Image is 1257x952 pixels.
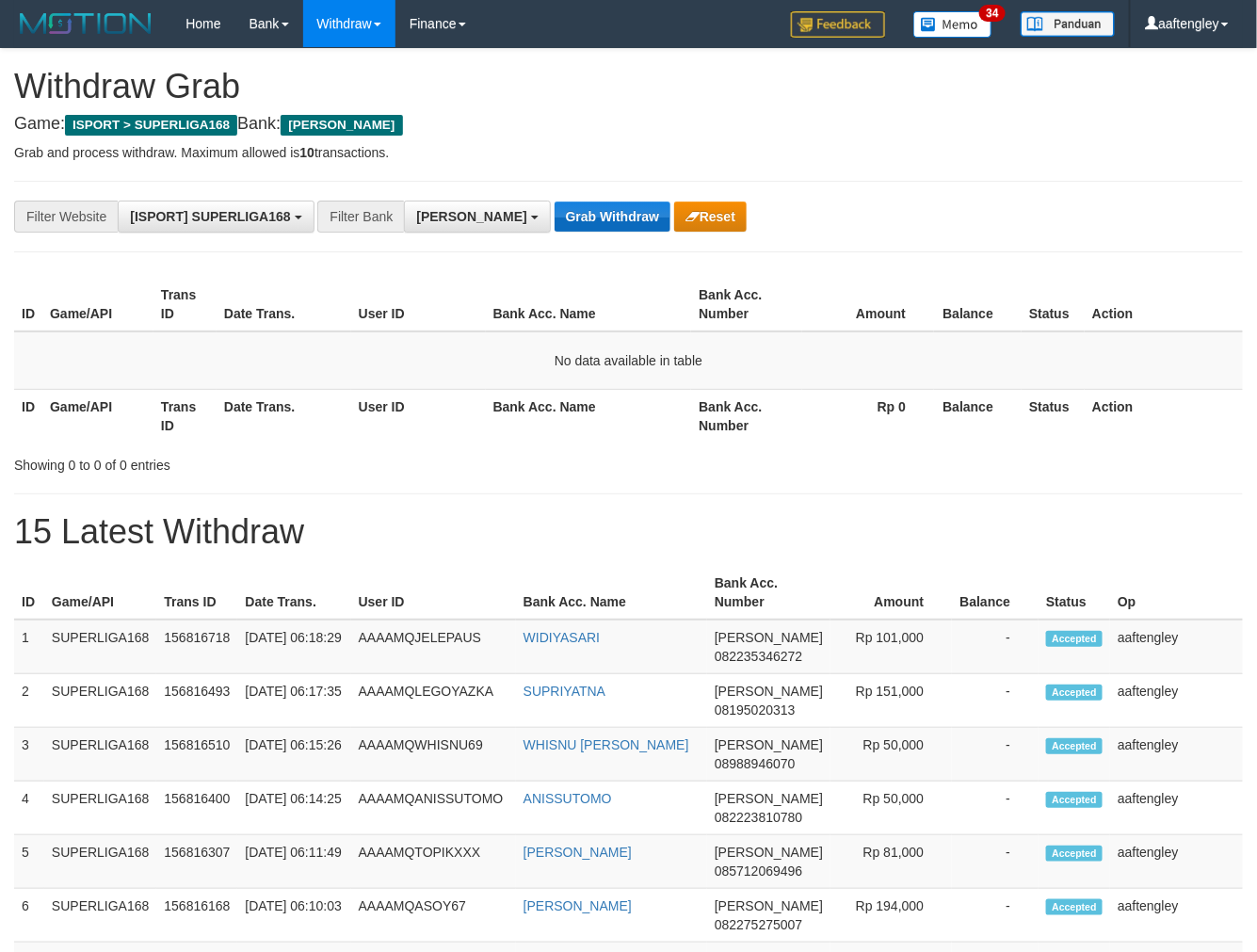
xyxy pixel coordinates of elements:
th: Date Trans. [217,278,351,331]
td: aaftengley [1110,889,1243,943]
th: ID [14,278,42,331]
th: Action [1085,278,1243,331]
td: SUPERLIGA168 [44,782,157,835]
span: Accepted [1046,899,1103,915]
a: ANISSUTOMO [524,791,612,806]
td: 3 [14,728,44,782]
td: AAAAMQANISSUTOMO [351,782,516,835]
td: AAAAMQASOY67 [351,889,516,943]
td: - [952,674,1039,728]
span: [PERSON_NAME] [715,845,823,860]
div: Filter Bank [317,201,404,233]
th: User ID [351,389,486,443]
a: SUPRIYATNA [524,684,605,699]
th: ID [14,389,42,443]
td: aaftengley [1110,674,1243,728]
img: Feedback.jpg [791,11,885,38]
th: Trans ID [153,278,217,331]
td: Rp 81,000 [830,835,952,889]
td: 6 [14,889,44,943]
td: - [952,835,1039,889]
td: Rp 50,000 [830,728,952,782]
span: Accepted [1046,685,1103,701]
span: Copy 08988946070 to clipboard [715,756,796,771]
span: Accepted [1046,792,1103,808]
img: Button%20Memo.svg [913,11,992,38]
span: 34 [979,5,1005,22]
a: WIDIYASARI [524,630,600,645]
th: Bank Acc. Name [516,566,707,620]
th: Balance [934,278,1022,331]
td: [DATE] 06:15:26 [237,728,350,782]
td: 156816718 [156,620,237,674]
td: AAAAMQWHISNU69 [351,728,516,782]
th: Bank Acc. Number [691,278,802,331]
p: Grab and process withdraw. Maximum allowed is transactions. [14,143,1243,162]
th: User ID [351,278,486,331]
td: [DATE] 06:11:49 [237,835,350,889]
th: Status [1039,566,1110,620]
span: Copy 082223810780 to clipboard [715,810,802,825]
td: [DATE] 06:10:03 [237,889,350,943]
td: - [952,728,1039,782]
td: [DATE] 06:18:29 [237,620,350,674]
th: Game/API [44,566,157,620]
td: 156816510 [156,728,237,782]
th: Date Trans. [217,389,351,443]
th: Op [1110,566,1243,620]
th: Balance [952,566,1039,620]
td: 156816493 [156,674,237,728]
td: AAAAMQJELEPAUS [351,620,516,674]
button: Grab Withdraw [555,202,670,232]
td: Rp 151,000 [830,674,952,728]
td: 2 [14,674,44,728]
th: Game/API [42,278,153,331]
td: aaftengley [1110,835,1243,889]
span: Copy 08195020313 to clipboard [715,702,796,718]
button: [PERSON_NAME] [404,201,550,233]
td: 5 [14,835,44,889]
td: - [952,782,1039,835]
button: [ISPORT] SUPERLIGA168 [118,201,314,233]
td: SUPERLIGA168 [44,728,157,782]
span: [PERSON_NAME] [715,791,823,806]
th: Status [1022,389,1085,443]
th: Game/API [42,389,153,443]
span: ISPORT > SUPERLIGA168 [65,115,237,136]
th: Bank Acc. Name [486,278,692,331]
th: ID [14,566,44,620]
th: Date Trans. [237,566,350,620]
td: 156816307 [156,835,237,889]
img: panduan.png [1021,11,1115,37]
span: [PERSON_NAME] [281,115,402,136]
th: Action [1085,389,1243,443]
th: Bank Acc. Number [691,389,802,443]
h4: Game: Bank: [14,115,1243,134]
td: AAAAMQLEGOYAZKA [351,674,516,728]
th: Rp 0 [802,389,934,443]
td: SUPERLIGA168 [44,835,157,889]
td: 1 [14,620,44,674]
img: MOTION_logo.png [14,9,157,38]
h1: Withdraw Grab [14,68,1243,105]
span: Copy 082235346272 to clipboard [715,649,802,664]
th: Trans ID [156,566,237,620]
span: Copy 085712069496 to clipboard [715,863,802,879]
span: [ISPORT] SUPERLIGA168 [130,209,290,224]
span: Accepted [1046,846,1103,862]
td: SUPERLIGA168 [44,889,157,943]
td: 4 [14,782,44,835]
td: 156816400 [156,782,237,835]
button: Reset [674,202,747,232]
span: [PERSON_NAME] [715,737,823,752]
th: Balance [934,389,1022,443]
div: Showing 0 to 0 of 0 entries [14,448,509,475]
td: [DATE] 06:17:35 [237,674,350,728]
strong: 10 [299,145,314,160]
td: Rp 101,000 [830,620,952,674]
span: Accepted [1046,631,1103,647]
td: No data available in table [14,331,1243,390]
th: User ID [351,566,516,620]
h1: 15 Latest Withdraw [14,513,1243,551]
a: WHISNU [PERSON_NAME] [524,737,689,752]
